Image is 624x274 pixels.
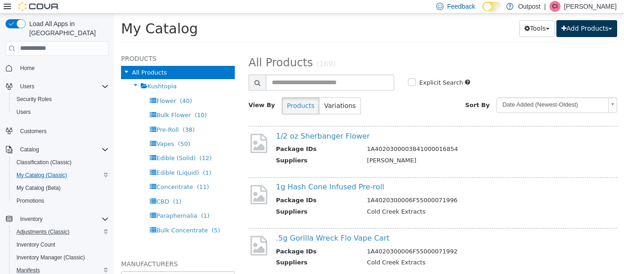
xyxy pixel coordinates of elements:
p: | [544,1,546,12]
th: Suppliers [162,244,246,256]
span: Sort By [351,88,375,95]
span: Security Roles [16,96,52,103]
small: (169) [202,46,222,54]
span: CBD [42,184,55,191]
span: Inventory Count [13,239,109,250]
span: Edible (Solid) [42,141,81,148]
span: Adjustments (Classic) [13,226,109,237]
button: Users [16,81,38,92]
span: Home [20,64,35,72]
span: Edible (Liquid) [42,156,85,162]
button: Adjustments (Classic) [9,226,112,238]
h5: Products [7,39,121,50]
button: Customers [2,124,112,137]
p: [PERSON_NAME] [564,1,617,12]
span: CI [552,1,558,12]
button: My Catalog (Classic) [9,169,112,182]
span: (50) [64,127,76,134]
span: Classification (Classic) [13,157,109,168]
span: Load All Apps in [GEOGRAPHIC_DATA] [26,19,109,38]
img: missing-image.png [134,220,155,243]
button: Home [2,61,112,75]
span: (1) [87,199,95,205]
span: (10) [80,98,93,105]
a: Inventory Count [13,239,59,250]
button: Classification (Classic) [9,156,112,169]
span: Promotions [16,197,44,204]
button: Inventory [2,213,112,226]
h5: Manufacturers [7,245,121,256]
td: Cold Creek Extracts [246,193,498,205]
img: missing-image.png [134,118,155,141]
button: Catalog [16,144,42,155]
a: Adjustments (Classic) [13,226,73,237]
span: Catalog [20,146,39,153]
th: Package IDs [162,233,246,245]
a: Classification (Classic) [13,157,75,168]
span: Customers [20,128,47,135]
span: Inventory Count [16,241,55,248]
span: All Products [134,43,199,55]
span: My Catalog (Classic) [16,172,67,179]
span: Bulk Concentrate [42,213,94,220]
a: 1g Hash Cone Infused Pre-roll [162,169,270,177]
button: Inventory [16,214,46,225]
span: (12) [85,141,98,148]
p: Outpost [518,1,540,12]
span: Users [16,81,109,92]
span: Security Roles [13,94,109,105]
button: Variations [205,84,246,101]
span: Manifests [16,267,40,274]
span: Date Added (Newest-Oldest) [383,84,491,98]
span: Bulk Flower [42,98,76,105]
label: Explicit Search [303,64,349,74]
span: (1) [89,156,97,162]
a: .5g Gorilla Wreck Flo Vape Cart [162,220,275,229]
span: Feedback [447,2,475,11]
a: Promotions [13,195,48,206]
button: Inventory Count [9,238,112,251]
span: Kushtopia [33,69,63,76]
a: Security Roles [13,94,55,105]
td: 1A4020300003841000016854 [246,131,498,142]
button: My Catalog (Beta) [9,182,112,194]
span: My Catalog (Classic) [13,170,109,181]
span: My Catalog (Beta) [16,184,61,192]
a: Inventory Manager (Classic) [13,252,89,263]
span: All Products [18,55,53,62]
span: Home [16,62,109,74]
span: Pre-Roll [42,113,64,119]
span: Adjustments (Classic) [16,228,69,236]
a: My Catalog (Beta) [13,183,64,193]
span: View By [134,88,161,95]
span: Users [13,107,109,118]
span: Classification (Classic) [16,159,72,166]
button: Promotions [9,194,112,207]
th: Package IDs [162,131,246,142]
span: Paraphernalia [42,199,83,205]
span: Flower [42,84,62,91]
td: 1A4020300006F55000071996 [246,182,498,193]
span: My Catalog (Beta) [13,183,109,193]
button: Add Products [442,6,503,23]
button: Products [168,84,205,101]
button: Users [2,80,112,93]
button: Inventory Manager (Classic) [9,251,112,264]
a: My Catalog (Classic) [13,170,71,181]
img: missing-image.png [134,170,155,192]
button: Tools [405,6,440,23]
span: Inventory Manager (Classic) [16,254,85,261]
td: Cold Creek Extracts [246,244,498,256]
span: Catalog [16,144,109,155]
a: Date Added (Newest-Oldest) [382,84,503,99]
span: Inventory [20,215,42,223]
a: 1/2 oz Sherbanger Flower [162,118,256,127]
span: (40) [66,84,78,91]
span: Customers [16,125,109,136]
span: (1) [59,184,67,191]
span: Users [16,108,31,116]
span: Inventory Manager (Classic) [13,252,109,263]
span: Concentrate [42,170,79,177]
td: [PERSON_NAME] [246,142,498,154]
